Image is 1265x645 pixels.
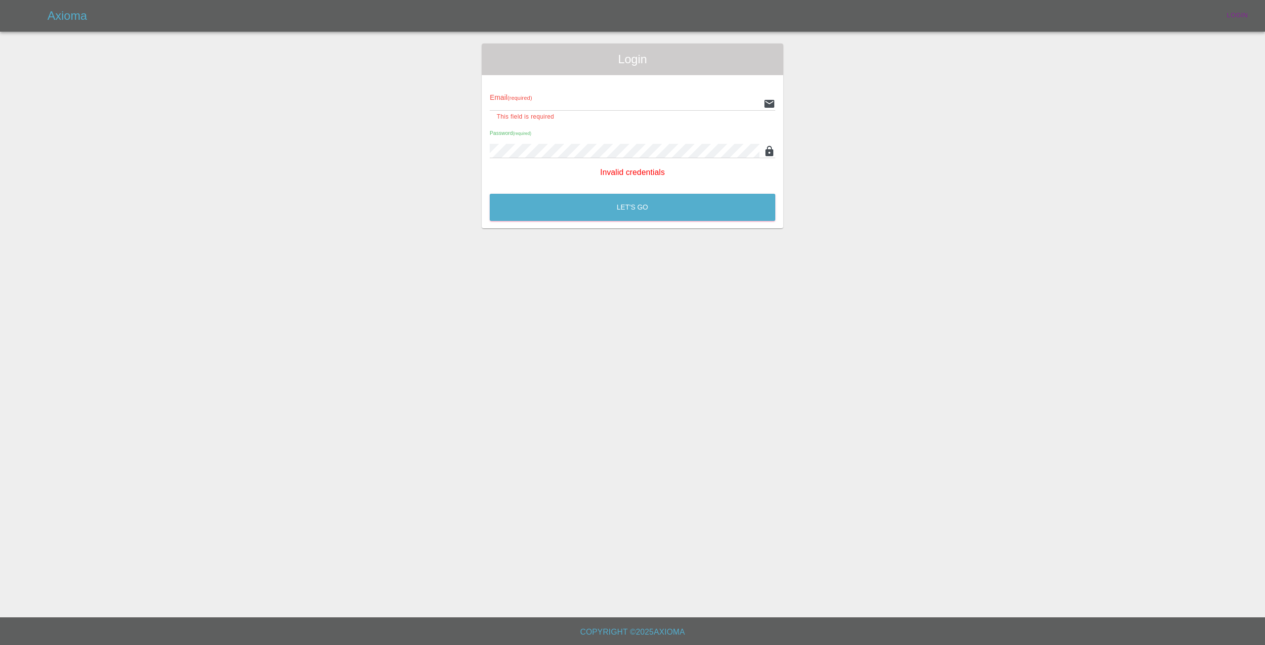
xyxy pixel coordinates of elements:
h5: Axioma [47,8,87,24]
p: This field is required [497,112,768,122]
h6: Copyright © 2025 Axioma [8,625,1257,639]
small: (required) [507,95,532,101]
p: Invalid credentials [490,167,775,178]
a: Login [1222,8,1253,23]
button: Let's Go [490,194,775,221]
span: Email [490,93,532,101]
span: Password [490,130,531,136]
span: Login [490,51,775,67]
small: (required) [513,131,531,136]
